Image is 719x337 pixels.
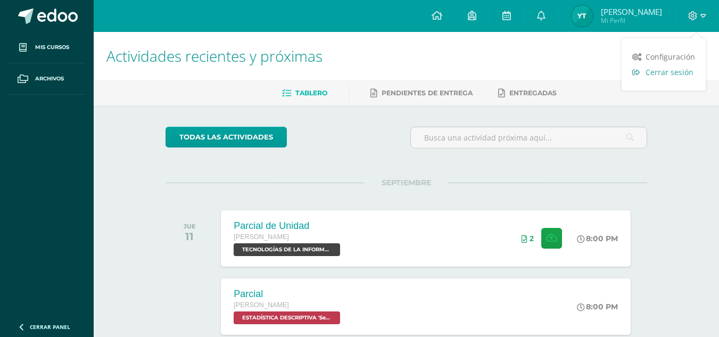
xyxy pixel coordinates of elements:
[498,85,557,102] a: Entregadas
[577,302,618,311] div: 8:00 PM
[234,243,340,256] span: TECNOLOGÍAS DE LA INFORMACIÓN Y LA COMUNICACIÓN 5 'Sección B'
[35,43,69,52] span: Mis cursos
[365,178,448,187] span: SEPTIEMBRE
[572,5,593,27] img: 096e5f4656b4d68b92fc9a5b270dd3a5.png
[234,220,343,232] div: Parcial de Unidad
[106,46,323,66] span: Actividades recientes y próximas
[234,233,289,241] span: [PERSON_NAME]
[622,49,706,64] a: Configuración
[234,301,289,309] span: [PERSON_NAME]
[30,323,70,331] span: Cerrar panel
[382,89,473,97] span: Pendientes de entrega
[9,32,85,63] a: Mis cursos
[509,89,557,97] span: Entregadas
[601,16,662,25] span: Mi Perfil
[411,127,647,148] input: Busca una actividad próxima aquí...
[184,223,196,230] div: JUE
[522,234,534,243] div: Archivos entregados
[184,230,196,243] div: 11
[35,75,64,83] span: Archivos
[601,6,662,17] span: [PERSON_NAME]
[622,64,706,80] a: Cerrar sesión
[530,234,534,243] span: 2
[646,67,693,77] span: Cerrar sesión
[234,311,340,324] span: ESTADÍSTICA DESCRIPTIVA 'Sección B'
[166,127,287,147] a: todas las Actividades
[370,85,473,102] a: Pendientes de entrega
[282,85,327,102] a: Tablero
[295,89,327,97] span: Tablero
[9,63,85,95] a: Archivos
[646,52,695,62] span: Configuración
[234,289,343,300] div: Parcial
[577,234,618,243] div: 8:00 PM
